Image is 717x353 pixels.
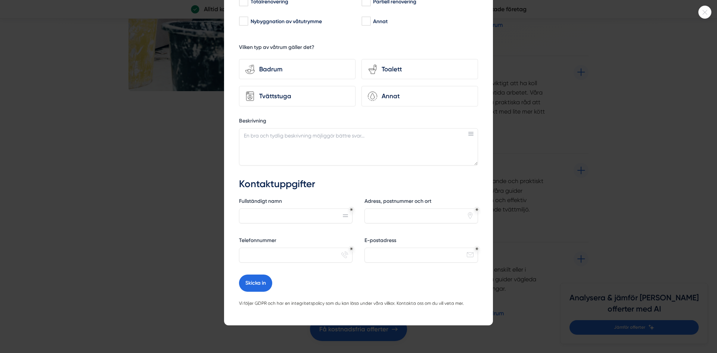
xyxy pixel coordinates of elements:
[239,177,478,191] h3: Kontaktuppgifter
[475,247,478,250] div: Obligatoriskt
[239,198,353,207] label: Fullständigt namn
[364,237,478,246] label: E-postadress
[350,247,353,250] div: Obligatoriskt
[350,208,353,211] div: Obligatoriskt
[239,300,478,307] p: Vi följer GDPR och har en integritetspolicy som du kan läsa under våra villkor. Kontakta oss om d...
[361,18,370,25] input: Annat
[239,18,248,25] input: Nybyggnation av våtutrymme
[239,44,314,53] h5: Vilken typ av våtrum gäller det?
[239,117,478,127] label: Beskrivning
[364,198,478,207] label: Adress, postnummer och ort
[239,237,353,246] label: Telefonnummer
[239,275,272,292] button: Skicka in
[475,208,478,211] div: Obligatoriskt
